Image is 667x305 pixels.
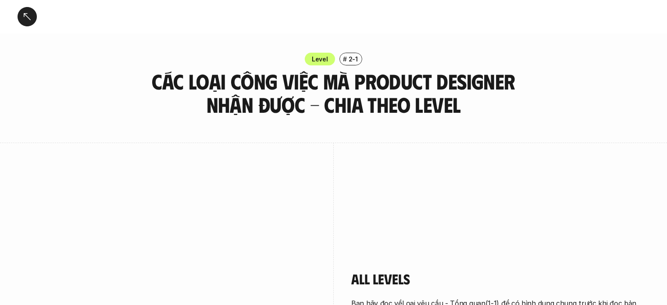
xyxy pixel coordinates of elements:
em: Implementation [376,210,425,219]
h4: All levels [351,270,649,287]
h5: overview [378,179,417,192]
h6: # [343,56,347,62]
h3: Các loại công việc mà Product Designer nhận được - Chia theo Level [147,70,520,116]
p: Khảo sát theo level cho thấy: là nền tảng xuyên suốt ở mọi cấp độ, tập trung nhiều ở Junior, Busi... [365,198,635,251]
em: Functional [461,199,494,208]
p: Level [312,54,328,64]
p: 2-1 [349,54,358,64]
